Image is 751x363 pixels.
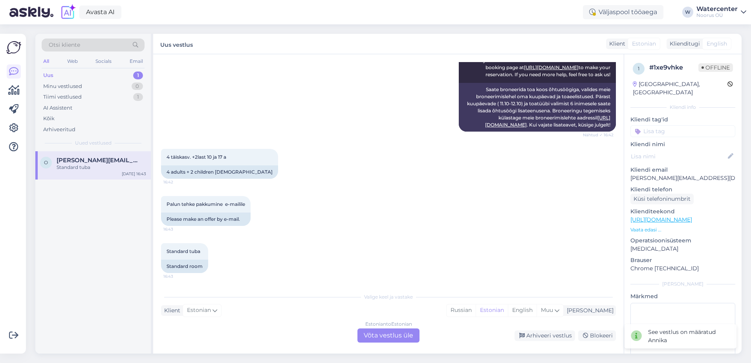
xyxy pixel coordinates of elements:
[43,71,53,79] div: Uus
[163,226,193,232] span: 16:43
[630,194,694,204] div: Küsi telefoninumbrit
[357,328,419,343] div: Võta vestlus üle
[696,6,738,12] div: Watercenter
[163,179,193,185] span: 16:42
[167,201,245,207] span: Palun tehke pakkumine e-mailile
[696,6,746,18] a: WatercenterNoorus OÜ
[57,157,138,164] span: Olga.pavljukovskaja@gmail.com
[44,159,48,165] span: O
[132,82,143,90] div: 0
[43,115,55,123] div: Kõik
[161,306,180,315] div: Klient
[630,245,735,253] p: [MEDICAL_DATA]
[630,292,735,301] p: Märkmed
[57,164,146,171] div: Standard tuba
[43,93,82,101] div: Tiimi vestlused
[583,5,663,19] div: Väljaspool tööaega
[167,248,200,254] span: Standard tuba
[648,328,730,345] div: See vestlus on määratud Annika
[160,38,193,49] label: Uus vestlus
[578,330,616,341] div: Blokeeri
[122,171,146,177] div: [DATE] 16:43
[606,40,625,48] div: Klient
[515,330,575,341] div: Arhiveeri vestlus
[630,216,692,223] a: [URL][DOMAIN_NAME]
[632,40,656,48] span: Estonian
[42,56,51,66] div: All
[167,154,226,160] span: 4 täiskasv. +2last 10 ja 17 a
[75,139,112,147] span: Uued vestlused
[459,83,616,132] div: Saate broneerida toa koos õhtusöögiga, valides meie broneerimislehel oma kuupäevad ja toaeelistus...
[476,304,508,316] div: Estonian
[630,280,735,288] div: [PERSON_NAME]
[60,4,76,20] img: explore-ai
[187,306,211,315] span: Estonian
[133,93,143,101] div: 1
[630,104,735,111] div: Kliendi info
[630,174,735,182] p: [PERSON_NAME][EMAIL_ADDRESS][DOMAIN_NAME]
[630,236,735,245] p: Operatsioonisüsteem
[649,63,698,72] div: # 1xe9vhke
[365,321,412,328] div: Estonian to Estonian
[133,71,143,79] div: 1
[630,115,735,124] p: Kliendi tag'id
[94,56,113,66] div: Socials
[698,63,733,72] span: Offline
[161,293,616,301] div: Valige keel ja vastake
[631,152,726,161] input: Lisa nimi
[49,41,80,49] span: Otsi kliente
[630,125,735,137] input: Lisa tag
[43,104,72,112] div: AI Assistent
[161,260,208,273] div: Standard room
[630,226,735,233] p: Vaata edasi ...
[564,306,614,315] div: [PERSON_NAME]
[707,40,727,48] span: English
[638,66,639,71] span: 1
[630,140,735,148] p: Kliendi nimi
[508,304,537,316] div: English
[79,5,121,19] a: Avasta AI
[163,273,193,279] span: 16:43
[667,40,700,48] div: Klienditugi
[66,56,79,66] div: Web
[682,7,693,18] div: W
[43,126,75,134] div: Arhiveeritud
[630,185,735,194] p: Kliendi telefon
[583,132,614,138] span: Nähtud ✓ 16:42
[541,306,553,313] span: Muu
[630,207,735,216] p: Klienditeekond
[43,82,82,90] div: Minu vestlused
[128,56,145,66] div: Email
[161,213,251,226] div: Please make an offer by e-mail.
[6,40,21,55] img: Askly Logo
[524,64,579,70] a: [URL][DOMAIN_NAME]
[630,264,735,273] p: Chrome [TECHNICAL_ID]
[630,256,735,264] p: Brauser
[161,165,278,179] div: 4 adults + 2 children [DEMOGRAPHIC_DATA]
[696,12,738,18] div: Noorus OÜ
[630,166,735,174] p: Kliendi email
[447,304,476,316] div: Russian
[633,80,727,97] div: [GEOGRAPHIC_DATA], [GEOGRAPHIC_DATA]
